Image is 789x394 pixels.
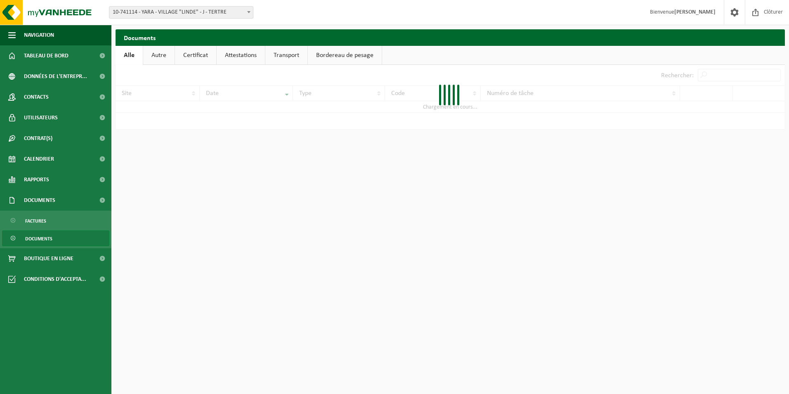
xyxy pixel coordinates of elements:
[24,107,58,128] span: Utilisateurs
[25,213,46,229] span: Factures
[24,190,55,211] span: Documents
[175,46,216,65] a: Certificat
[109,6,253,19] span: 10-741114 - YARA - VILLAGE "LINDE" - J - TERTRE
[116,29,785,45] h2: Documents
[143,46,175,65] a: Autre
[24,45,69,66] span: Tableau de bord
[24,269,86,290] span: Conditions d'accepta...
[24,87,49,107] span: Contacts
[265,46,307,65] a: Transport
[24,128,52,149] span: Contrat(s)
[24,25,54,45] span: Navigation
[116,46,143,65] a: Alle
[25,231,52,247] span: Documents
[24,149,54,169] span: Calendrier
[24,169,49,190] span: Rapports
[24,248,73,269] span: Boutique en ligne
[24,66,87,87] span: Données de l'entrepr...
[2,230,109,246] a: Documents
[217,46,265,65] a: Attestations
[308,46,382,65] a: Bordereau de pesage
[109,7,253,18] span: 10-741114 - YARA - VILLAGE "LINDE" - J - TERTRE
[2,213,109,228] a: Factures
[674,9,716,15] strong: [PERSON_NAME]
